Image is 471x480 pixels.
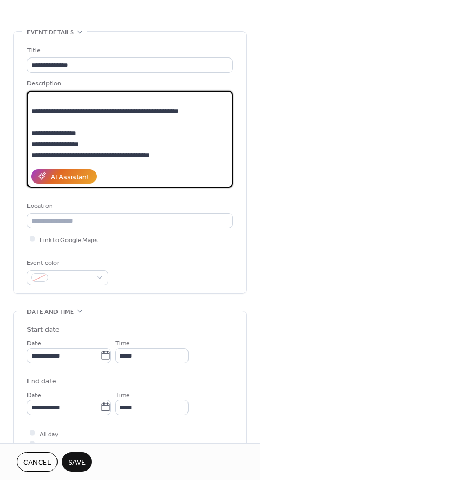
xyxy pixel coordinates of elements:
[62,452,92,472] button: Save
[115,389,130,400] span: Time
[115,338,130,349] span: Time
[51,171,89,183] div: AI Assistant
[40,439,83,450] span: Show date only
[27,324,60,335] div: Start date
[27,389,41,400] span: Date
[40,428,58,439] span: All day
[27,27,74,38] span: Event details
[31,169,97,184] button: AI Assistant
[40,234,98,245] span: Link to Google Maps
[27,306,74,318] span: Date and time
[27,200,231,212] div: Location
[68,457,86,468] span: Save
[27,376,56,387] div: End date
[23,457,51,468] span: Cancel
[27,78,231,89] div: Description
[17,452,58,472] button: Cancel
[27,338,41,349] span: Date
[27,257,106,268] div: Event color
[27,45,231,56] div: Title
